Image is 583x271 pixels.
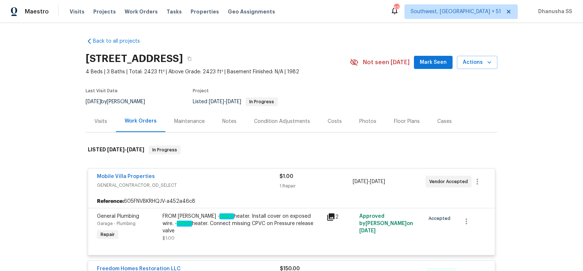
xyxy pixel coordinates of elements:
[328,118,342,125] div: Costs
[359,118,376,125] div: Photos
[394,118,420,125] div: Floor Plans
[88,146,144,154] h6: LISTED
[193,89,209,93] span: Project
[149,146,180,154] span: In Progress
[107,147,125,152] span: [DATE]
[86,55,183,62] h2: [STREET_ADDRESS]
[222,118,236,125] div: Notes
[94,118,107,125] div: Visits
[457,56,497,69] button: Actions
[246,100,277,104] span: In Progress
[183,52,196,65] button: Copy Address
[97,198,124,205] b: Reference:
[97,214,139,219] span: General Plumbing
[414,56,453,69] button: Mark Seen
[353,178,385,185] span: -
[70,8,85,15] span: Visits
[279,174,293,179] span: $1.00
[279,182,352,190] div: 1 Repair
[86,68,350,76] span: 4 Beds | 3 Baths | Total: 2423 ft² | Above Grade: 2423 ft² | Basement Finished: N/A | 1982
[86,99,101,104] span: [DATE]
[174,118,205,125] div: Maintenance
[429,215,453,222] span: Accepted
[394,4,399,12] div: 623
[326,213,355,221] div: 2
[88,195,495,208] div: 605FNVBKRHQJV-a452a46c8
[97,182,279,189] span: GENERAL_CONTRACTOR, OD_SELECT
[86,97,154,106] div: by [PERSON_NAME]
[209,99,241,104] span: -
[535,8,572,15] span: Dhanusha SS
[370,179,385,184] span: [DATE]
[93,8,116,15] span: Projects
[363,59,410,66] span: Not seen [DATE]
[86,89,118,93] span: Last Visit Date
[125,117,157,125] div: Work Orders
[411,8,501,15] span: Southwest, [GEOGRAPHIC_DATA] + 51
[191,8,219,15] span: Properties
[429,178,471,185] span: Vendor Accepted
[127,147,144,152] span: [DATE]
[226,99,241,104] span: [DATE]
[359,214,413,233] span: Approved by [PERSON_NAME] on
[125,8,158,15] span: Work Orders
[97,221,136,226] span: Garage - Plumbing
[209,99,224,104] span: [DATE]
[86,138,497,162] div: LISTED [DATE]-[DATE]In Progress
[420,58,447,67] span: Mark Seen
[98,231,118,238] span: Repair
[167,9,182,14] span: Tasks
[254,118,310,125] div: Condition Adjustments
[177,221,192,227] em: Water
[86,38,156,45] a: Back to all projects
[228,8,275,15] span: Geo Assignments
[97,174,155,179] a: Mobile Villa Properties
[25,8,49,15] span: Maestro
[163,213,322,235] div: FROM [PERSON_NAME] - heater. Install cover on exposed wire. - heater. Connect missing CPVC on Pre...
[193,99,278,104] span: Listed
[107,147,144,152] span: -
[353,179,368,184] span: [DATE]
[163,236,175,240] span: $1.00
[437,118,452,125] div: Cases
[463,58,492,67] span: Actions
[219,213,234,219] em: water
[359,228,376,233] span: [DATE]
